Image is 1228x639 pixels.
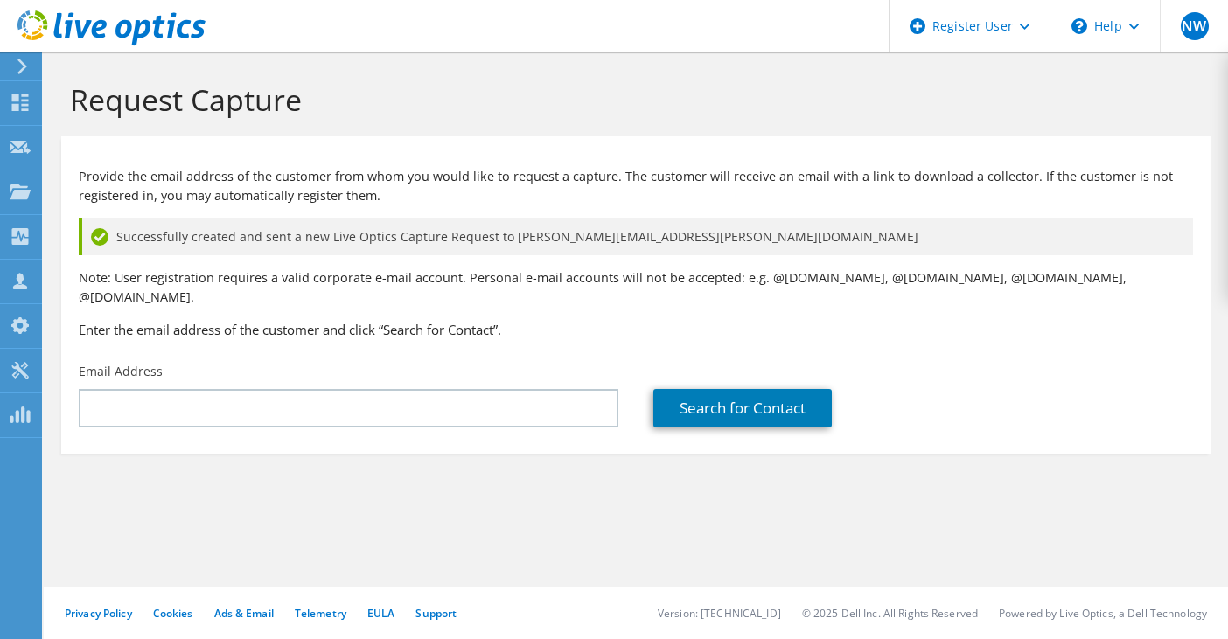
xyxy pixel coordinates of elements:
[295,606,346,621] a: Telemetry
[1071,18,1087,34] svg: \n
[653,389,832,427] a: Search for Contact
[79,268,1193,307] p: Note: User registration requires a valid corporate e-mail account. Personal e-mail accounts will ...
[65,606,132,621] a: Privacy Policy
[70,81,1193,118] h1: Request Capture
[999,606,1207,621] li: Powered by Live Optics, a Dell Technology
[1181,12,1209,40] span: NW
[79,320,1193,339] h3: Enter the email address of the customer and click “Search for Contact”.
[116,227,918,247] span: Successfully created and sent a new Live Optics Capture Request to [PERSON_NAME][EMAIL_ADDRESS][P...
[153,606,193,621] a: Cookies
[415,606,457,621] a: Support
[214,606,274,621] a: Ads & Email
[367,606,394,621] a: EULA
[658,606,781,621] li: Version: [TECHNICAL_ID]
[79,363,163,380] label: Email Address
[79,167,1193,205] p: Provide the email address of the customer from whom you would like to request a capture. The cust...
[802,606,978,621] li: © 2025 Dell Inc. All Rights Reserved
